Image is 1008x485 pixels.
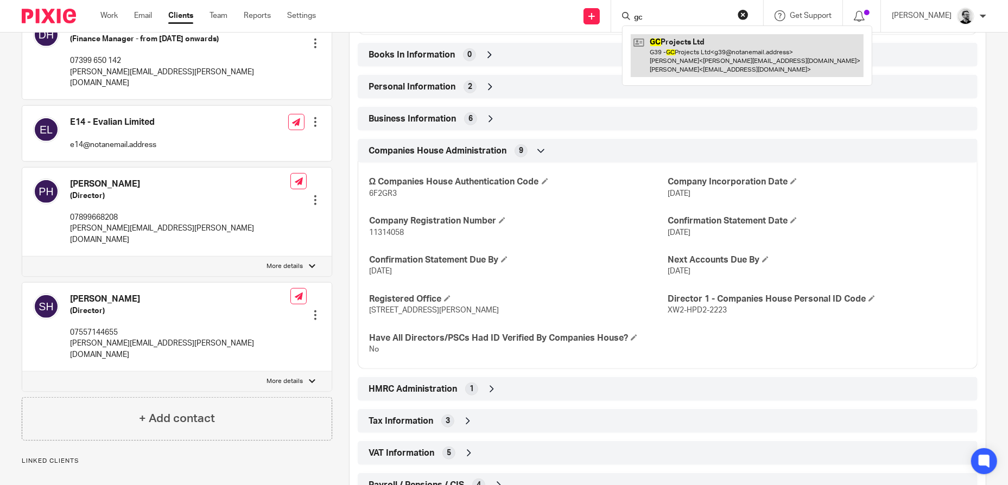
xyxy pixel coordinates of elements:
span: [DATE] [668,267,690,275]
button: Clear [738,9,749,20]
img: svg%3E [33,117,59,143]
img: Jack_2025.jpg [957,8,974,25]
span: No [369,346,379,353]
span: Companies House Administration [369,145,506,157]
span: [DATE] [369,267,392,275]
span: 11314058 [369,229,404,237]
span: 1 [470,384,474,394]
span: Personal Information [369,81,455,93]
h4: Have All Directors/PSCs Had ID Verified By Companies House? [369,333,668,344]
span: 6F2GR3 [369,190,397,197]
h4: Confirmation Statement Date [668,215,966,227]
span: 0 [467,49,472,60]
span: 6 [468,113,473,124]
h5: (Finance Manager - from [DATE] onwards) [70,34,290,44]
h4: [PERSON_NAME] [70,293,290,305]
img: svg%3E [33,178,59,205]
p: More details [267,262,303,271]
span: 9 [519,145,523,156]
span: [STREET_ADDRESS][PERSON_NAME] [369,307,499,314]
h4: Next Accounts Due By [668,254,966,266]
img: svg%3E [33,293,59,320]
p: Linked clients [22,457,332,465]
p: More details [267,377,303,386]
a: Email [134,10,152,21]
h5: (Director) [70,190,290,201]
span: [DATE] [668,229,690,237]
p: e14@notanemail.address [70,139,156,150]
h4: Company Registration Number [369,215,668,227]
input: Search [633,13,731,23]
span: [DATE] [668,190,690,197]
span: 3 [446,416,450,426]
p: [PERSON_NAME][EMAIL_ADDRESS][PERSON_NAME][DOMAIN_NAME] [70,338,290,360]
span: Business Information [369,113,456,125]
span: Tax Information [369,416,433,427]
p: 07557144655 [70,327,290,338]
a: Work [100,10,118,21]
h5: (Director) [70,305,290,316]
p: 07399 650 142 [70,55,290,66]
h4: Director 1 - Companies House Personal ID Code [668,293,966,305]
a: Settings [287,10,316,21]
span: Get Support [790,12,832,20]
p: [PERSON_NAME][EMAIL_ADDRESS][PERSON_NAME][DOMAIN_NAME] [70,67,290,89]
span: VAT Information [369,448,434,459]
span: 5 [447,448,451,458]
p: [PERSON_NAME][EMAIL_ADDRESS][PERSON_NAME][DOMAIN_NAME] [70,223,290,245]
a: Reports [244,10,271,21]
p: 07899668208 [70,212,290,223]
p: [PERSON_NAME] [892,10,952,21]
h4: Ω Companies House Authentication Code [369,176,668,188]
h4: + Add contact [139,410,215,427]
h4: Confirmation Statement Due By [369,254,668,266]
h4: [PERSON_NAME] [70,178,290,190]
h4: E14 - Evalian Limited [70,117,156,128]
h4: Registered Office [369,293,668,305]
span: XW2-HPD2-2223 [668,307,727,314]
span: HMRC Administration [369,384,457,395]
span: Books In Information [369,49,455,61]
img: Pixie [22,9,76,23]
a: Team [210,10,227,21]
img: svg%3E [33,22,59,48]
span: 2 [468,81,472,92]
a: Clients [168,10,193,21]
h4: Company Incorporation Date [668,176,966,188]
